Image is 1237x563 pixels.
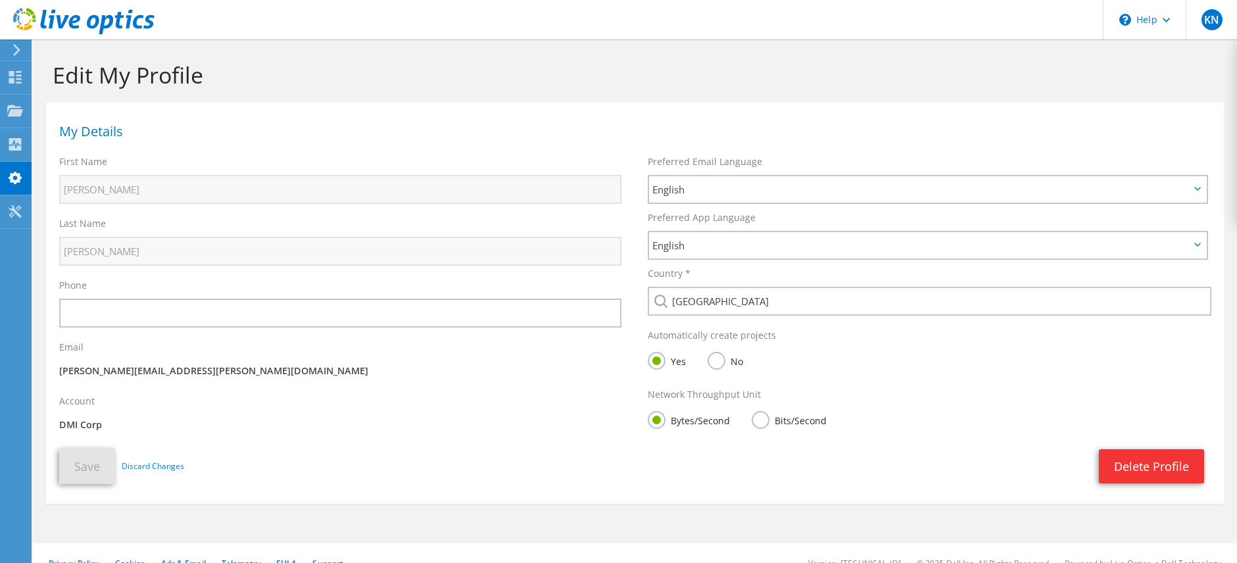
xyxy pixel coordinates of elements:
[59,279,87,292] label: Phone
[59,155,107,168] label: First Name
[648,411,730,428] label: Bytes/Second
[122,459,184,474] a: Discard Changes
[59,418,621,432] p: DMI Corp
[1099,449,1204,483] a: Delete Profile
[648,211,756,224] label: Preferred App Language
[648,329,776,342] label: Automatically create projects
[648,352,686,368] label: Yes
[648,388,761,401] label: Network Throughput Unit
[59,449,115,484] button: Save
[59,395,95,408] label: Account
[652,237,1190,253] span: English
[59,217,106,230] label: Last Name
[59,125,1204,138] h1: My Details
[1119,14,1131,26] svg: \n
[59,341,84,354] label: Email
[752,411,827,428] label: Bits/Second
[648,155,762,168] label: Preferred Email Language
[1201,9,1223,30] span: KN
[648,267,691,280] label: Country *
[652,182,1190,197] span: English
[53,61,1211,89] h1: Edit My Profile
[708,352,743,368] label: No
[59,364,621,378] p: [PERSON_NAME][EMAIL_ADDRESS][PERSON_NAME][DOMAIN_NAME]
